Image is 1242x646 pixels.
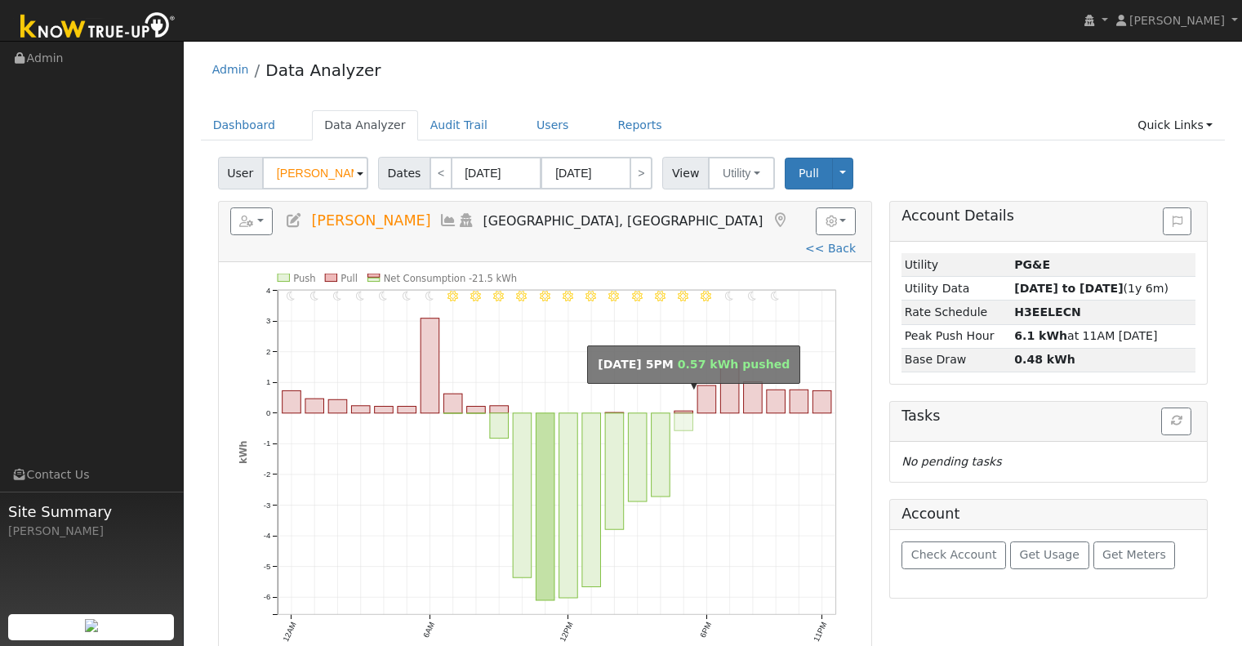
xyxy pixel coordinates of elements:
a: Edit User (30265) [285,212,303,229]
a: << Back [805,242,856,255]
i: 12PM - Clear [563,291,573,301]
strong: [DATE] 5PM [598,358,674,371]
text: 12AM [281,621,298,643]
text: 2 [266,347,270,356]
button: Refresh [1161,408,1191,435]
rect: onclick="" [305,399,324,413]
a: Audit Trail [418,110,500,140]
button: Get Meters [1093,541,1176,569]
text: 3 [266,316,270,325]
text: -1 [264,439,271,448]
rect: onclick="" [559,413,578,598]
span: Get Meters [1102,548,1166,561]
text: Net Consumption -21.5 kWh [383,273,517,284]
span: 0.57 kWh pushed [678,358,790,371]
input: Select a User [262,157,368,189]
text: kWh [237,441,248,465]
rect: onclick="" [513,413,532,578]
rect: onclick="" [697,385,716,413]
i: 8AM - Clear [470,291,481,301]
strong: S [1014,305,1081,319]
rect: onclick="" [443,394,462,413]
rect: onclick="" [674,413,693,430]
a: Data Analyzer [312,110,418,140]
i: 6PM - Clear [701,291,711,301]
i: 10AM - Clear [516,291,527,301]
text: -2 [264,470,271,479]
rect: onclick="" [790,390,808,413]
a: Login As (last Never) [457,212,475,229]
h5: Tasks [901,408,1195,425]
i: 1AM - Clear [309,291,318,301]
rect: onclick="" [652,413,670,497]
rect: onclick="" [720,363,739,413]
a: Quick Links [1125,110,1225,140]
rect: onclick="" [813,390,832,412]
rect: onclick="" [605,413,624,529]
i: 12AM - Clear [287,291,295,301]
i: 5AM - Clear [402,291,410,301]
rect: onclick="" [674,411,693,413]
a: Dashboard [201,110,288,140]
rect: onclick="" [328,399,347,413]
strong: ID: 16727569, authorized: 05/14/25 [1014,258,1050,271]
span: [GEOGRAPHIC_DATA], [GEOGRAPHIC_DATA] [483,213,763,229]
i: 3PM - Clear [632,291,643,301]
span: Get Usage [1020,548,1080,561]
i: No pending tasks [901,455,1001,468]
text: 1 [266,377,270,386]
td: Utility Data [901,277,1011,301]
rect: onclick="" [421,319,439,413]
rect: onclick="" [351,406,370,413]
td: Peak Push Hour [901,324,1011,348]
i: 2AM - Clear [333,291,341,301]
rect: onclick="" [398,407,416,413]
button: Utility [708,157,775,189]
i: 7AM - Clear [447,291,458,301]
i: 6AM - Clear [425,291,434,301]
i: 9PM - Clear [772,291,780,301]
strong: [DATE] to [DATE] [1014,282,1123,295]
span: Check Account [911,548,997,561]
i: 9AM - Clear [493,291,504,301]
rect: onclick="" [582,413,601,587]
span: Site Summary [8,501,175,523]
a: Data Analyzer [265,60,381,80]
rect: onclick="" [490,413,509,439]
span: [PERSON_NAME] [311,212,430,229]
td: Rate Schedule [901,301,1011,324]
strong: 6.1 kWh [1014,329,1067,342]
text: 6PM [698,621,713,639]
i: 1PM - Clear [585,291,596,301]
a: Multi-Series Graph [439,212,457,229]
span: [PERSON_NAME] [1129,14,1225,27]
text: -3 [264,501,271,510]
i: 8PM - Clear [748,291,756,301]
span: Dates [378,157,430,189]
i: 4AM - Clear [379,291,387,301]
h5: Account [901,506,959,522]
i: 4PM - Clear [655,291,666,301]
img: Know True-Up [12,9,184,46]
img: retrieve [85,619,98,632]
i: 2PM - Clear [608,291,619,301]
text: Push [293,273,316,284]
text: 6AM [421,621,436,639]
rect: onclick="" [767,390,786,413]
button: Check Account [901,541,1006,569]
rect: onclick="" [490,406,509,413]
h5: Account Details [901,207,1195,225]
span: User [218,157,263,189]
button: Issue History [1163,207,1191,235]
span: (1y 6m) [1014,282,1169,295]
div: [PERSON_NAME] [8,523,175,540]
td: Base Draw [901,348,1011,372]
a: Admin [212,63,249,76]
rect: onclick="" [628,413,647,501]
text: 4 [266,286,271,295]
i: 5PM - Clear [678,291,688,301]
span: View [662,157,709,189]
span: Pull [799,167,819,180]
text: 12PM [558,621,575,643]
